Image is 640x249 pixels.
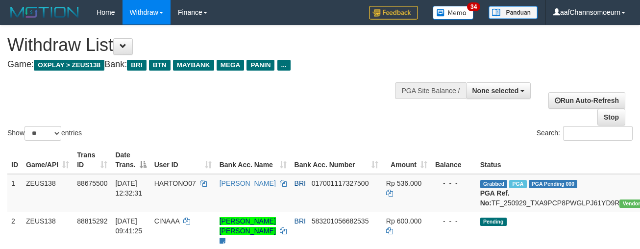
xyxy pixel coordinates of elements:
img: Feedback.jpg [369,6,418,20]
label: Show entries [7,126,82,141]
span: PGA Pending [529,180,578,188]
a: Run Auto-Refresh [548,92,625,109]
img: MOTION_logo.png [7,5,82,20]
div: - - - [435,178,472,188]
button: None selected [466,82,531,99]
img: Button%20Memo.svg [433,6,474,20]
span: Pending [480,218,507,226]
th: User ID: activate to sort column ascending [150,146,216,174]
th: Game/API: activate to sort column ascending [22,146,73,174]
a: Stop [597,109,625,125]
label: Search: [537,126,633,141]
span: Copy 583201056682535 to clipboard [312,217,369,225]
span: CINAAA [154,217,179,225]
b: PGA Ref. No: [480,189,510,207]
span: BRI [295,217,306,225]
span: Copy 017001117327500 to clipboard [312,179,369,187]
span: PANIN [246,60,274,71]
span: Grabbed [480,180,508,188]
div: - - - [435,216,472,226]
span: MAYBANK [173,60,214,71]
span: OXPLAY > ZEUS138 [34,60,104,71]
span: BRI [127,60,146,71]
span: HARTONO07 [154,179,196,187]
th: Bank Acc. Name: activate to sort column ascending [216,146,291,174]
span: BRI [295,179,306,187]
span: [DATE] 12:32:31 [115,179,142,197]
a: [PERSON_NAME] [220,179,276,187]
h1: Withdraw List [7,35,417,55]
span: 34 [467,2,480,11]
span: MEGA [217,60,245,71]
th: Date Trans.: activate to sort column descending [111,146,150,174]
div: PGA Site Balance / [395,82,466,99]
th: Bank Acc. Number: activate to sort column ascending [291,146,382,174]
td: 1 [7,174,22,212]
span: BTN [149,60,171,71]
input: Search: [563,126,633,141]
img: panduan.png [489,6,538,19]
span: ... [277,60,291,71]
th: ID [7,146,22,174]
th: Balance [431,146,476,174]
span: Rp 600.000 [386,217,421,225]
td: ZEUS138 [22,174,73,212]
span: 88815292 [77,217,107,225]
h4: Game: Bank: [7,60,417,70]
select: Showentries [25,126,61,141]
th: Trans ID: activate to sort column ascending [73,146,111,174]
span: None selected [472,87,519,95]
th: Amount: activate to sort column ascending [382,146,431,174]
span: Rp 536.000 [386,179,421,187]
span: 88675500 [77,179,107,187]
span: [DATE] 09:41:25 [115,217,142,235]
a: [PERSON_NAME] [PERSON_NAME] [220,217,276,235]
span: Marked by aaftrukkakada [509,180,526,188]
